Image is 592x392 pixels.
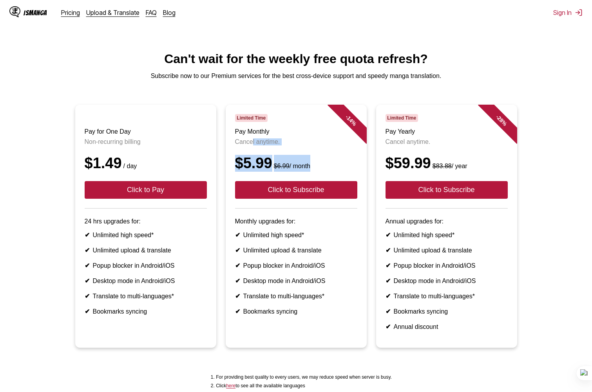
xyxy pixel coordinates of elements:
button: Click to Subscribe [235,181,357,199]
b: ✔ [386,232,391,238]
li: Desktop mode in Android/iOS [235,277,357,285]
li: Translate to multi-languages* [235,292,357,300]
div: $5.99 [235,155,357,172]
li: Unlimited high speed* [235,231,357,239]
b: ✔ [85,247,90,254]
b: ✔ [235,308,240,315]
b: ✔ [386,278,391,284]
button: Click to Pay [85,181,207,199]
a: Pricing [61,9,80,16]
a: FAQ [146,9,157,16]
button: Click to Subscribe [386,181,508,199]
div: $1.49 [85,155,207,172]
p: 24 hrs upgrades for: [85,218,207,225]
s: $83.88 [433,163,452,169]
b: ✔ [85,293,90,299]
b: ✔ [85,278,90,284]
b: ✔ [235,293,240,299]
b: ✔ [235,262,240,269]
a: Blog [163,9,176,16]
img: Sign out [575,9,583,16]
span: Limited Time [386,114,418,122]
b: ✔ [235,232,240,238]
b: ✔ [386,247,391,254]
s: $6.99 [274,163,290,169]
li: Translate to multi-languages* [386,292,508,300]
div: IsManga [24,9,47,16]
p: Annual upgrades for: [386,218,508,225]
b: ✔ [85,232,90,238]
small: / year [431,163,467,169]
li: For providing best quality to every users, we may reduce speed when server is busy. [216,374,392,380]
b: ✔ [386,308,391,315]
li: Unlimited upload & translate [386,247,508,254]
b: ✔ [386,323,391,330]
a: Upload & Translate [86,9,139,16]
h3: Pay Yearly [386,128,508,135]
li: Translate to multi-languages* [85,292,207,300]
b: ✔ [85,308,90,315]
b: ✔ [235,247,240,254]
li: Bookmarks syncing [85,308,207,315]
h3: Pay for One Day [85,128,207,135]
li: Unlimited high speed* [386,231,508,239]
p: Monthly upgrades for: [235,218,357,225]
li: Popup blocker in Android/iOS [85,262,207,269]
img: IsManga Logo [9,6,20,17]
b: ✔ [386,293,391,299]
li: Desktop mode in Android/iOS [85,277,207,285]
li: Bookmarks syncing [235,308,357,315]
span: Limited Time [235,114,268,122]
li: Click to see all the available languages [216,383,392,388]
li: Popup blocker in Android/iOS [386,262,508,269]
li: Unlimited upload & translate [85,247,207,254]
b: ✔ [235,278,240,284]
p: Non-recurring billing [85,138,207,145]
small: / day [122,163,137,169]
li: Unlimited high speed* [85,231,207,239]
p: Cancel anytime. [235,138,357,145]
li: Popup blocker in Android/iOS [235,262,357,269]
b: ✔ [386,262,391,269]
li: Desktop mode in Android/iOS [386,277,508,285]
div: - 28 % [478,97,525,144]
div: $59.99 [386,155,508,172]
li: Bookmarks syncing [386,308,508,315]
li: Unlimited upload & translate [235,247,357,254]
h3: Pay Monthly [235,128,357,135]
button: Sign In [553,9,583,16]
div: - 14 % [327,97,374,144]
small: / month [272,163,310,169]
li: Annual discount [386,323,508,330]
a: Available languages [226,383,235,388]
a: IsManga LogoIsManga [9,6,61,19]
h1: Can't wait for the weekly free quota refresh? [6,52,586,66]
b: ✔ [85,262,90,269]
p: Cancel anytime. [386,138,508,145]
p: Subscribe now to our Premium services for the best cross-device support and speedy manga translat... [6,73,586,80]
